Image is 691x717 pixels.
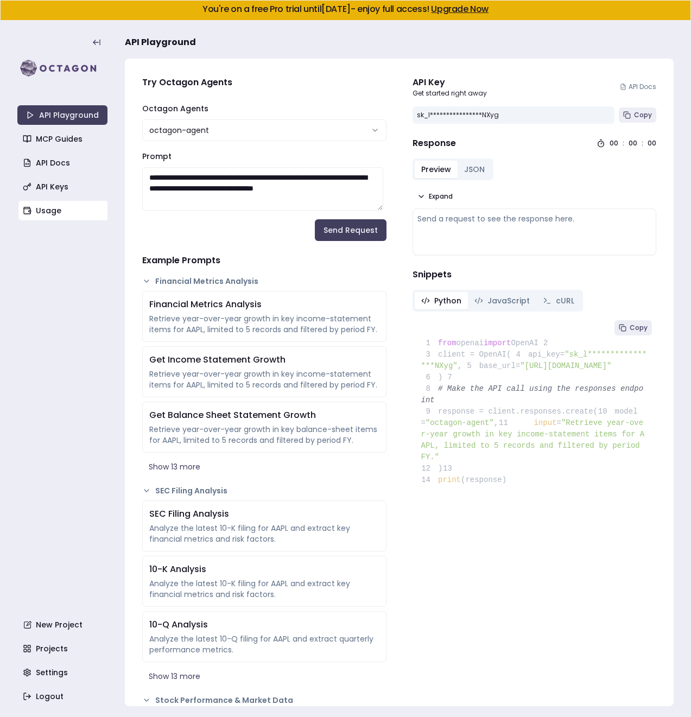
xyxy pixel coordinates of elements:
div: SEC Filing Analysis [149,507,379,521]
a: API Keys [18,177,109,196]
button: Copy [619,107,656,123]
span: 7 [442,372,460,383]
div: Retrieve year-over-year growth in key balance-sheet items for AAPL, limited to 5 records and filt... [149,424,379,446]
span: cURL [556,295,574,306]
label: Octagon Agents [142,103,208,114]
span: response = client.responses.create( [421,407,598,416]
a: API Playground [17,105,107,125]
span: 1 [421,338,439,349]
span: JavaScript [487,295,530,306]
button: Preview [415,161,458,178]
button: Send Request [315,219,386,241]
span: 14 [421,474,439,486]
div: Get Income Statement Growth [149,353,379,366]
h5: You're on a free Pro trial until [DATE] - enjoy full access! [9,5,682,14]
button: SEC Filing Analysis [142,485,386,496]
button: Expand [413,189,457,204]
h4: Response [413,137,456,150]
div: 10-Q Analysis [149,618,379,631]
div: 00 [629,139,637,148]
span: ) [421,373,443,382]
span: 8 [421,383,439,395]
span: Copy [634,111,652,119]
span: 5 [462,360,479,372]
a: New Project [18,615,109,634]
div: Retrieve year-over-year growth in key income-statement items for AAPL, limited to 5 records and f... [149,313,379,335]
div: API Key [413,76,487,89]
a: API Docs [18,153,109,173]
button: Show 13 more [142,457,386,477]
span: 10 [598,406,615,417]
span: import [484,339,511,347]
div: Financial Metrics Analysis [149,298,379,311]
div: 10-K Analysis [149,563,379,576]
label: Prompt [142,151,172,162]
p: Get started right away [413,89,487,98]
span: base_url= [479,361,521,370]
span: 2 [538,338,556,349]
span: client = OpenAI( [421,350,511,359]
span: 12 [421,463,439,474]
div: Analyze the latest 10-K filing for AAPL and extract key financial metrics and risk factors. [149,578,379,600]
img: logo-rect-yK7x_WSZ.svg [17,58,107,79]
div: 00 [648,139,656,148]
div: Send a request to see the response here. [417,213,652,224]
a: Logout [18,687,109,706]
span: openai [457,339,484,347]
span: from [438,339,457,347]
span: (response) [461,475,506,484]
span: API Playground [125,36,196,49]
div: Get Balance Sheet Statement Growth [149,409,379,422]
a: API Docs [620,83,656,91]
div: Analyze the latest 10-Q filing for AAPL and extract quarterly performance metrics. [149,633,379,655]
span: 3 [421,349,439,360]
span: Python [434,295,461,306]
button: Financial Metrics Analysis [142,276,386,287]
span: # Make the API call using the responses endpoint [421,384,644,404]
div: : [642,139,643,148]
span: input [534,418,556,427]
a: MCP Guides [18,129,109,149]
span: Copy [630,323,648,332]
span: 13 [442,463,460,474]
button: Copy [614,320,652,335]
button: JSON [458,161,491,178]
span: OpenAI [511,339,538,347]
span: print [438,475,461,484]
span: "octagon-agent" [426,418,494,427]
button: Show 13 more [142,667,386,686]
span: , [458,361,462,370]
h4: Try Octagon Agents [142,76,386,89]
span: 6 [421,372,439,383]
span: Expand [429,192,453,201]
a: Settings [18,663,109,682]
span: api_key= [528,350,565,359]
span: 11 [498,417,516,429]
span: "[URL][DOMAIN_NAME]" [520,361,611,370]
h4: Example Prompts [142,254,386,267]
button: Stock Performance & Market Data [142,695,386,706]
div: 00 [610,139,618,148]
span: ) [421,464,443,473]
span: 9 [421,406,439,417]
span: = [556,418,561,427]
a: Usage [18,201,109,220]
div: Analyze the latest 10-K filing for AAPL and extract key financial metrics and risk factors. [149,523,379,544]
span: 4 [511,349,528,360]
a: Upgrade Now [431,3,489,15]
div: Retrieve year-over-year growth in key income-statement items for AAPL, limited to 5 records and f... [149,369,379,390]
span: , [494,418,498,427]
div: : [623,139,624,148]
h4: Snippets [413,268,657,281]
a: Projects [18,639,109,658]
